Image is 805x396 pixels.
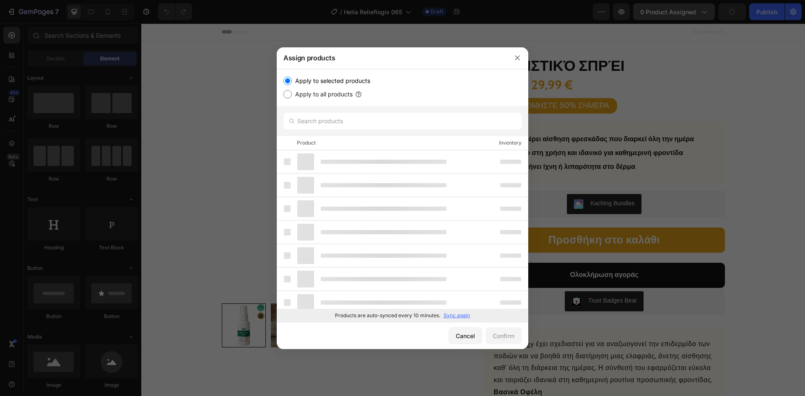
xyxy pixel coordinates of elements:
[449,327,482,344] button: Cancel
[365,110,553,122] p: Προσφέρει αίσθηση φρεσκάδας που διαρκεί όλη την ημέρα
[436,76,469,88] div: ΣΗΜΕΡΑ
[335,312,440,319] p: Products are auto-synced every 10 minutes.
[292,89,353,99] label: Apply to all products
[418,76,436,88] div: 50%
[449,176,493,184] div: Kaching Bundles
[428,246,497,258] div: Ολοκλήρωση αγοράς
[444,312,470,319] p: Sync again
[423,268,502,288] button: Trust Badges Bear
[292,76,370,86] label: Apply to selected products
[432,176,442,186] img: KachingBundles.png
[343,239,584,264] button: Ολοκλήρωση αγοράς
[277,47,506,69] div: Assign products
[447,273,496,282] div: Trust Badges Bear
[353,365,401,373] strong: Βασικά Οφέλη
[365,124,542,136] p: Εύκολο στη χρήση και ιδανικό για καθημερινή φροντίδα
[365,137,494,150] p: Δεν αφήνει ίχνη ή λιπαρότητα στο δέρμα
[343,204,584,229] button: Προσθήκη στο καλάθι
[389,52,432,70] div: 29,99 €
[486,327,522,344] button: Confirm
[493,331,514,340] div: Confirm
[297,139,316,147] div: Product
[407,209,519,225] div: Προσθήκη στο καλάθι
[353,316,571,360] p: Το Balanlogy έχει σχεδιαστεί για να αναζωογονεί την επιδερμίδα των ποδιών και να βοηθά στη διατήρ...
[499,139,522,147] div: Inventory
[283,113,522,129] input: Search products
[426,171,500,191] button: Kaching Bundles
[349,76,418,88] div: ΕΞΟΙΚΟΝΟΜΗΣΤΕ
[430,273,440,283] img: CLDR_q6erfwCEAE=.png
[277,69,528,322] div: />
[456,331,475,340] div: Cancel
[343,34,584,50] h1: Ηρεμιστικό Σπρέι
[343,52,386,70] div: 59,99 €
